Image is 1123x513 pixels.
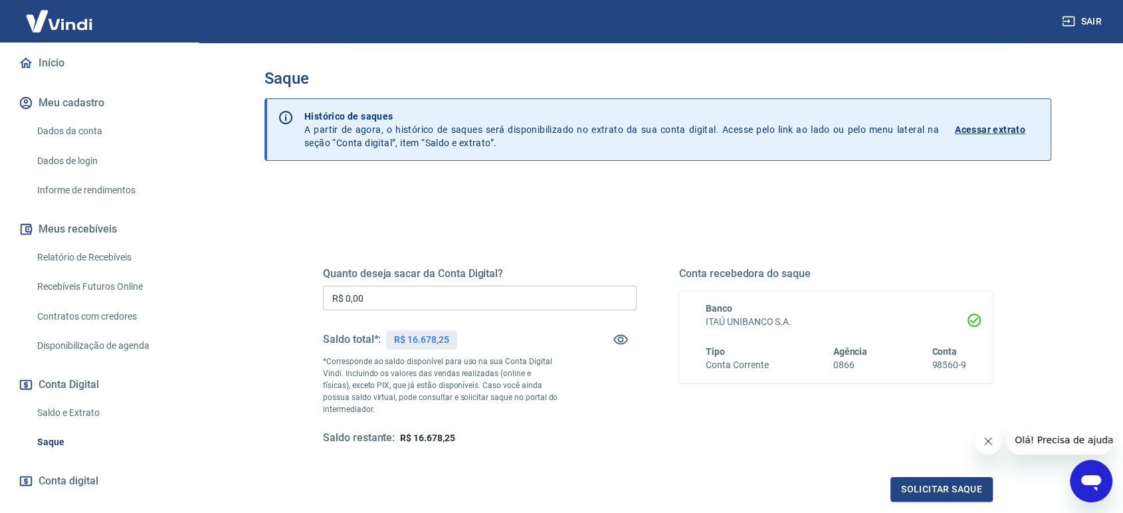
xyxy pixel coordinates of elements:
button: Solicitar saque [890,477,993,502]
h6: 98560-9 [932,358,966,372]
span: Agência [833,346,868,357]
h6: Conta Corrente [706,358,768,372]
a: Contratos com credores [32,303,183,330]
h6: ITAÚ UNIBANCO S.A. [706,315,966,329]
iframe: Mensagem da empresa [1007,425,1112,455]
span: Olá! Precisa de ajuda? [8,9,112,20]
span: Conta digital [39,472,98,490]
h3: Saque [264,69,1051,88]
a: Acessar extrato [955,110,1040,150]
button: Meu cadastro [16,88,183,118]
p: A partir de agora, o histórico de saques será disponibilizado no extrato da sua conta digital. Ac... [304,110,939,150]
h5: Conta recebedora do saque [679,267,993,280]
iframe: Botão para abrir a janela de mensagens [1070,460,1112,502]
h5: Quanto deseja sacar da Conta Digital? [323,267,637,280]
span: Conta [932,346,957,357]
p: Acessar extrato [955,123,1025,136]
a: Recebíveis Futuros Online [32,273,183,300]
img: Vindi [16,1,102,41]
a: Início [16,49,183,78]
a: Disponibilização de agenda [32,332,183,359]
a: Dados da conta [32,118,183,145]
p: R$ 16.678,25 [394,333,449,347]
p: *Corresponde ao saldo disponível para uso na sua Conta Digital Vindi. Incluindo os valores das ve... [323,356,558,415]
span: Tipo [706,346,725,357]
a: Conta digital [16,466,183,496]
h6: 0866 [833,358,868,372]
iframe: Fechar mensagem [975,428,1001,455]
a: Relatório de Recebíveis [32,244,183,271]
a: Informe de rendimentos [32,177,183,204]
a: Saque [32,429,183,456]
span: R$ 16.678,25 [400,433,455,443]
button: Sair [1059,9,1107,34]
h5: Saldo restante: [323,431,395,445]
button: Meus recebíveis [16,215,183,244]
p: Histórico de saques [304,110,939,123]
h5: Saldo total*: [323,333,381,346]
a: Saldo e Extrato [32,399,183,427]
a: Dados de login [32,148,183,175]
button: Conta Digital [16,370,183,399]
span: Banco [706,303,732,314]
